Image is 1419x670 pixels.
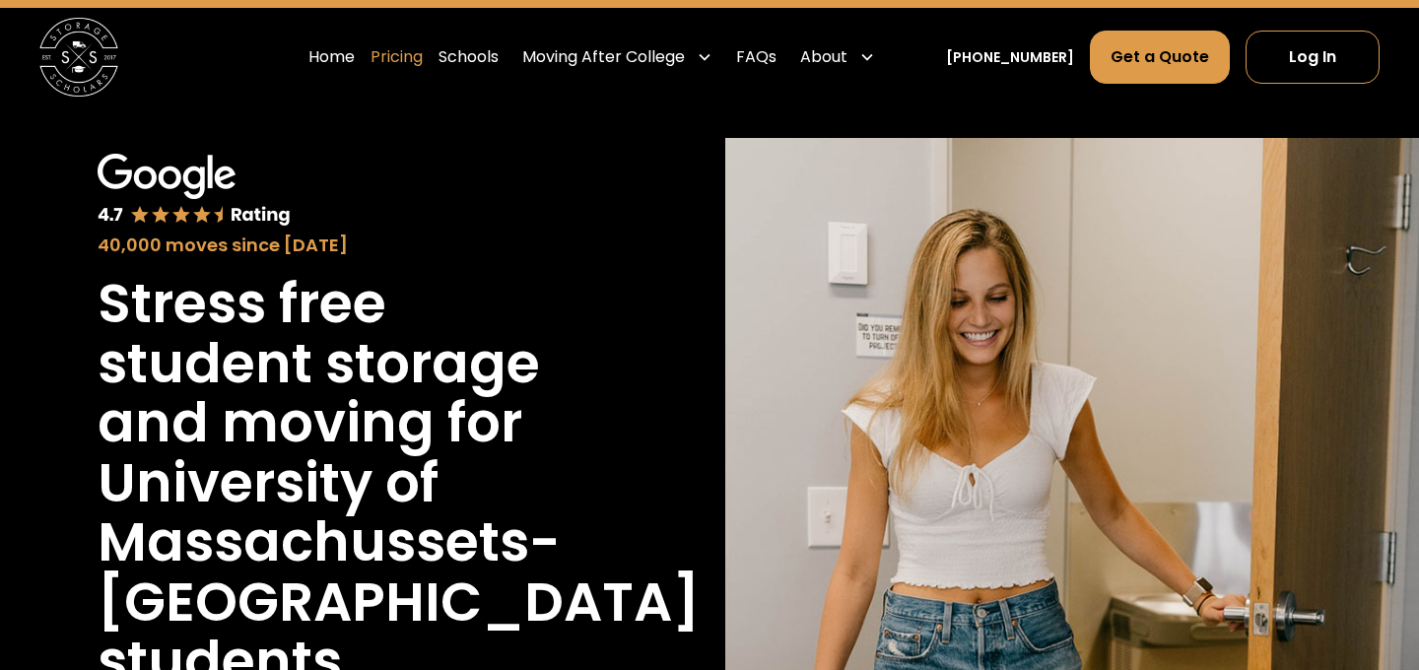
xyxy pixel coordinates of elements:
div: About [800,45,847,69]
img: Storage Scholars main logo [39,18,118,97]
a: Log In [1246,31,1380,84]
h1: Stress free student storage and moving for [98,274,597,453]
div: 40,000 moves since [DATE] [98,232,597,258]
a: Home [308,30,355,85]
a: Get a Quote [1090,31,1230,84]
a: Pricing [371,30,423,85]
div: Moving After College [514,30,720,85]
a: [PHONE_NUMBER] [946,47,1074,68]
a: FAQs [736,30,777,85]
a: Schools [439,30,499,85]
div: About [792,30,883,85]
div: Moving After College [522,45,685,69]
img: Google 4.7 star rating [98,154,291,228]
h1: University of Massachussets-[GEOGRAPHIC_DATA] [98,453,700,633]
